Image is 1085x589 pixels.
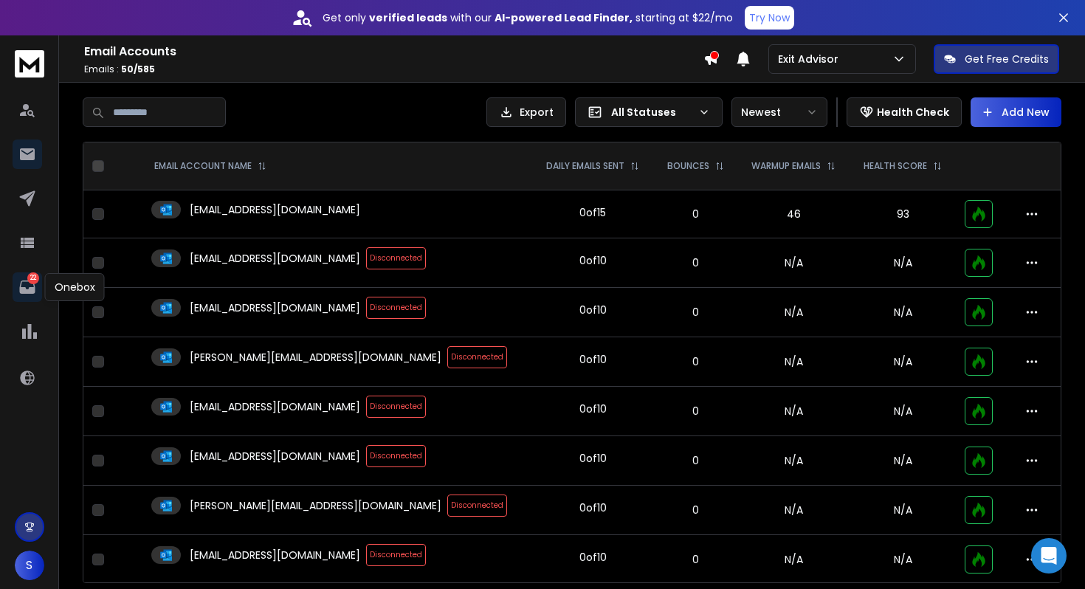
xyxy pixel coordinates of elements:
div: 0 of 15 [579,205,606,220]
td: 46 [737,190,850,238]
p: 0 [662,552,728,567]
div: v 4.0.25 [41,24,72,35]
p: 0 [662,354,728,369]
div: 0 of 10 [579,500,607,515]
button: Health Check [847,97,962,127]
td: N/A [737,535,850,585]
div: 0 of 10 [579,550,607,565]
td: N/A [737,387,850,436]
img: logo [15,50,44,77]
p: N/A [858,404,947,418]
button: Get Free Credits [934,44,1059,74]
img: website_grey.svg [24,38,35,50]
span: Disconnected [366,544,426,566]
td: N/A [737,337,850,387]
p: N/A [858,255,947,270]
p: N/A [858,552,947,567]
button: Try Now [745,6,794,30]
strong: AI-powered Lead Finder, [495,10,633,25]
div: Domain: [URL] [38,38,105,50]
span: Disconnected [366,247,426,269]
div: Domain Overview [56,87,132,97]
div: 0 of 10 [579,402,607,416]
td: 93 [850,190,956,238]
p: [PERSON_NAME][EMAIL_ADDRESS][DOMAIN_NAME] [190,498,441,513]
p: 22 [27,272,39,284]
p: [EMAIL_ADDRESS][DOMAIN_NAME] [190,251,360,266]
p: Health Check [877,105,949,120]
p: 0 [662,404,728,418]
span: Disconnected [366,396,426,418]
p: N/A [858,354,947,369]
span: Disconnected [366,297,426,319]
button: Export [486,97,566,127]
p: [EMAIL_ADDRESS][DOMAIN_NAME] [190,449,360,464]
div: 0 of 10 [579,253,607,268]
p: Emails : [84,63,703,75]
p: Get Free Credits [965,52,1049,66]
p: N/A [858,453,947,468]
img: tab_domain_overview_orange.svg [40,86,52,97]
img: logo_orange.svg [24,24,35,35]
button: Newest [731,97,827,127]
span: Disconnected [366,445,426,467]
strong: verified leads [369,10,447,25]
p: Try Now [749,10,790,25]
span: Disconnected [447,346,507,368]
p: HEALTH SCORE [864,160,927,172]
button: Add New [971,97,1061,127]
button: S [15,551,44,580]
p: DAILY EMAILS SENT [546,160,624,172]
td: N/A [737,238,850,288]
td: N/A [737,288,850,337]
h1: Email Accounts [84,43,703,61]
span: 50 / 585 [121,63,155,75]
div: Keywords by Traffic [163,87,249,97]
p: 0 [662,305,728,320]
a: 22 [13,272,42,302]
div: Onebox [45,273,105,301]
span: Disconnected [447,495,507,517]
p: [EMAIL_ADDRESS][DOMAIN_NAME] [190,399,360,414]
p: 0 [662,255,728,270]
p: [PERSON_NAME][EMAIL_ADDRESS][DOMAIN_NAME] [190,350,441,365]
td: N/A [737,486,850,535]
p: 0 [662,207,728,221]
p: 0 [662,453,728,468]
p: Exit Advisor [778,52,844,66]
p: All Statuses [611,105,692,120]
div: Open Intercom Messenger [1031,538,1067,573]
p: BOUNCES [667,160,709,172]
p: N/A [858,503,947,517]
div: EMAIL ACCOUNT NAME [154,160,266,172]
p: [EMAIL_ADDRESS][DOMAIN_NAME] [190,300,360,315]
div: 0 of 10 [579,303,607,317]
p: WARMUP EMAILS [751,160,821,172]
td: N/A [737,436,850,486]
div: 0 of 10 [579,352,607,367]
p: N/A [858,305,947,320]
p: 0 [662,503,728,517]
div: 0 of 10 [579,451,607,466]
p: [EMAIL_ADDRESS][DOMAIN_NAME] [190,548,360,562]
p: Get only with our starting at $22/mo [323,10,733,25]
img: tab_keywords_by_traffic_grey.svg [147,86,159,97]
p: [EMAIL_ADDRESS][DOMAIN_NAME] [190,202,360,217]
